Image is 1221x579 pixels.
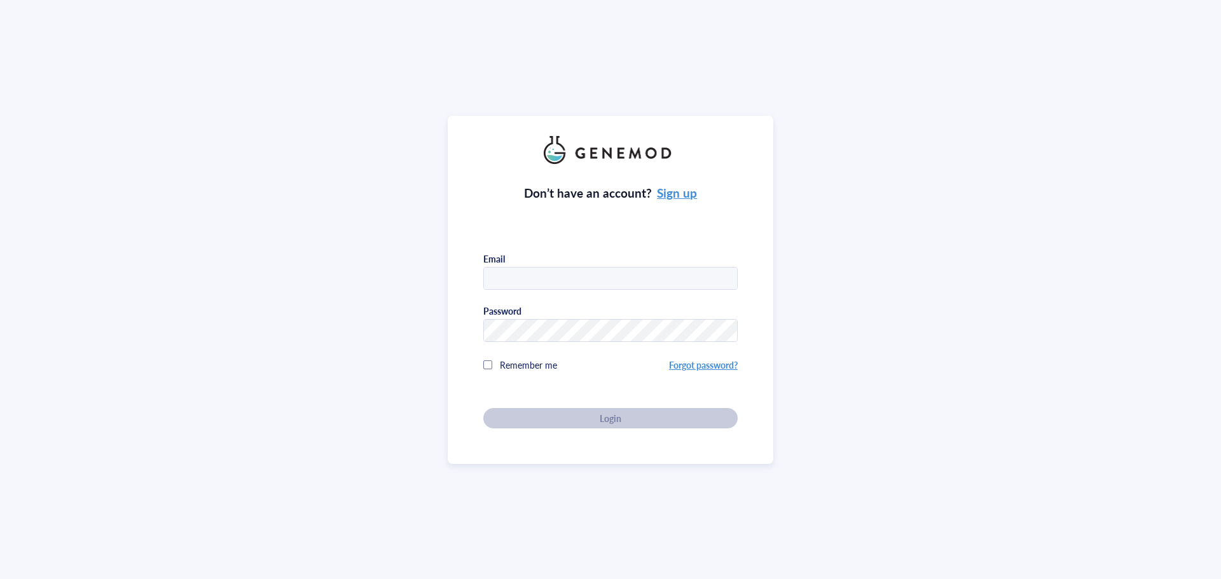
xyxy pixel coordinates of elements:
div: Password [483,305,521,317]
a: Sign up [657,184,697,201]
a: Forgot password? [669,358,738,371]
div: Don’t have an account? [524,184,698,202]
span: Remember me [500,358,557,371]
img: genemod_logo_light-BcqUzbGq.png [544,136,677,164]
div: Email [483,253,505,264]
